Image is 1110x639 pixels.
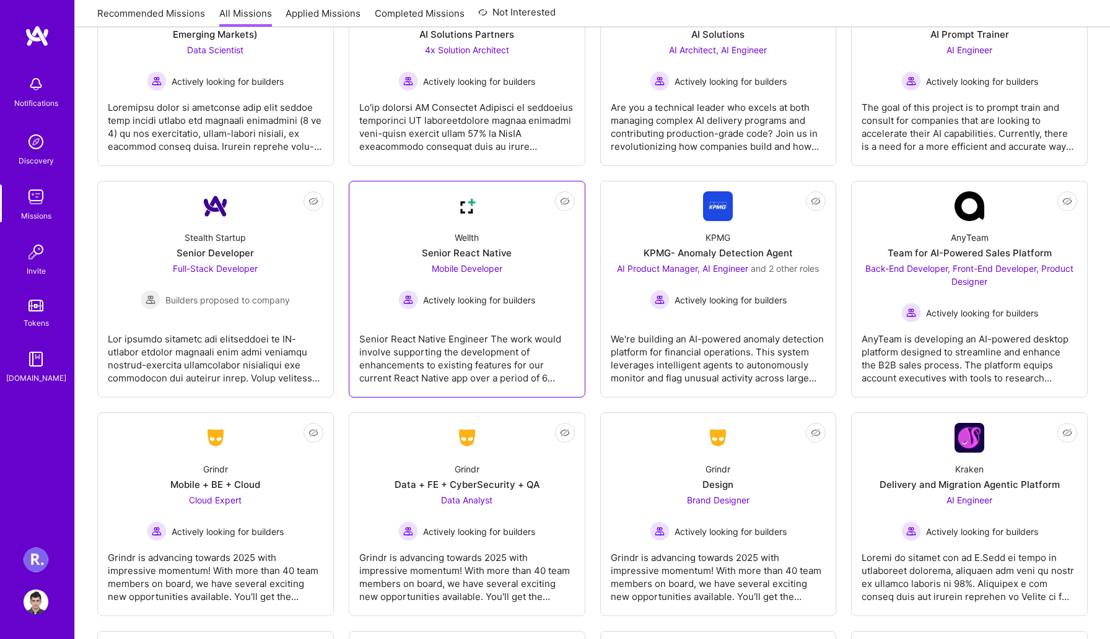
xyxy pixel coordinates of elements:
span: Actively looking for builders [675,293,787,306]
span: Actively looking for builders [675,525,787,538]
div: Are you a technical leader who excels at both managing complex AI delivery programs and contribut... [611,91,826,153]
div: Grindr is advancing towards 2025 with impressive momentum! With more than 40 team members on boar... [359,541,575,603]
span: Actively looking for builders [926,306,1038,319]
span: Actively looking for builders [172,525,284,538]
img: tokens [28,300,43,311]
img: Company Logo [201,427,230,449]
div: Delivery and Migration Agentic Platform [880,478,1060,491]
i: icon EyeClosed [308,428,318,438]
span: Actively looking for builders [423,75,535,88]
div: Design [702,478,733,491]
div: Lor ipsumdo sitametc adi elitseddoei te IN-utlabor etdolor magnaali enim admi veniamqu nostrud-ex... [108,323,323,385]
img: Company Logo [452,427,482,449]
span: Actively looking for builders [172,75,284,88]
div: AnyTeam [951,231,989,244]
img: bell [24,72,48,97]
div: Mobile + BE + Cloud [170,478,260,491]
div: Invite [27,264,46,277]
div: Loremi do sitamet con ad E.Sedd ei tempo in utlaboreet dolorema, aliquaen adm veni qu nostr ex ul... [862,541,1077,603]
img: Company Logo [703,191,733,221]
span: AI Architect, AI Engineer [669,45,767,55]
a: All Missions [219,7,272,27]
a: Company LogoGrindrMobile + BE + CloudCloud Expert Actively looking for buildersActively looking f... [108,423,323,606]
div: Wellth [455,231,479,244]
div: Stealth Startup [185,231,246,244]
span: Data Scientist [187,45,243,55]
div: Grindr is advancing towards 2025 with impressive momentum! With more than 40 team members on boar... [611,541,826,603]
div: AI Prompt Trainer [930,28,1009,41]
img: Actively looking for builders [901,303,921,323]
span: Actively looking for builders [675,75,787,88]
div: Team for AI-Powered Sales Platform [888,246,1052,259]
span: Actively looking for builders [423,293,535,306]
span: Builders proposed to company [165,293,290,306]
span: Actively looking for builders [926,525,1038,538]
span: Actively looking for builders [926,75,1038,88]
img: Company Logo [452,191,482,221]
img: Actively looking for builders [650,290,670,310]
a: Company LogoStealth StartupSenior DeveloperFull-Stack Developer Builders proposed to companyBuild... [108,191,323,387]
div: Data + FE + CyberSecurity + QA [395,478,540,491]
div: Senior React Native Engineer The work would involve supporting the development of enhancements to... [359,323,575,385]
img: Actively looking for builders [398,71,418,91]
div: Missions [21,209,51,222]
img: Actively looking for builders [398,521,418,541]
img: Actively looking for builders [901,521,921,541]
span: Cloud Expert [189,495,242,505]
a: Company LogoGrindrData + FE + CyberSecurity + QAData Analyst Actively looking for buildersActivel... [359,423,575,606]
img: logo [25,25,50,47]
a: Company LogoGrindrDesignBrand Designer Actively looking for buildersActively looking for builders... [611,423,826,606]
img: Company Logo [955,191,984,221]
img: guide book [24,347,48,372]
i: icon EyeClosed [811,428,821,438]
span: AI Product Manager, AI Engineer [617,263,748,274]
img: Actively looking for builders [650,521,670,541]
img: Company Logo [955,423,984,453]
span: Mobile Developer [432,263,502,274]
div: Senior React Native [422,246,512,259]
a: Company LogoWellthSenior React NativeMobile Developer Actively looking for buildersActively looki... [359,191,575,387]
div: Lo'ip dolorsi AM Consectet Adipisci el seddoeius temporinci UT laboreetdolore magnaa enimadmi ven... [359,91,575,153]
img: Actively looking for builders [147,521,167,541]
a: Completed Missions [375,7,465,27]
span: AI Engineer [946,45,992,55]
span: Brand Designer [687,495,749,505]
div: Senior Developer [177,246,254,259]
img: Company Logo [703,427,733,449]
div: [DOMAIN_NAME] [6,372,66,385]
div: Grindr is advancing towards 2025 with impressive momentum! With more than 40 team members on boar... [108,541,323,603]
img: discovery [24,129,48,154]
span: 4x Solution Architect [425,45,509,55]
img: teamwork [24,185,48,209]
div: Notifications [14,97,58,110]
div: Credit Rules System Architect (Microcredit / Emerging Markets) [108,15,323,41]
a: Company LogoKPMGKPMG- Anomaly Detection AgentAI Product Manager, AI Engineer and 2 other rolesAct... [611,191,826,387]
a: Not Interested [478,5,556,27]
span: Data Analyst [441,495,492,505]
a: Roger Healthcare: Roger Heath:Full-Stack Engineer [20,547,51,572]
img: Actively looking for builders [901,71,921,91]
img: User Avatar [24,589,48,614]
a: Applied Missions [286,7,361,27]
img: Actively looking for builders [147,71,167,91]
i: icon EyeClosed [811,196,821,206]
span: and 2 other roles [751,263,819,274]
div: Loremipsu dolor si ametconse adip elit seddoe temp incidi utlabo etd magnaali enimadmini (8 ve 4)... [108,91,323,153]
div: AI Solutions Partners [419,28,514,41]
div: Kraken [955,463,984,476]
img: Actively looking for builders [398,290,418,310]
a: Company LogoKrakenDelivery and Migration Agentic PlatformAI Engineer Actively looking for builder... [862,423,1077,606]
span: Back-End Developer, Front-End Developer, Product Designer [865,263,1073,287]
i: icon EyeClosed [308,196,318,206]
div: We're building an AI-powered anomaly detection platform for financial operations. This system lev... [611,323,826,385]
div: Grindr [203,463,228,476]
img: Invite [24,240,48,264]
img: Actively looking for builders [650,71,670,91]
i: icon EyeClosed [1062,428,1072,438]
a: Recommended Missions [97,7,205,27]
i: icon EyeClosed [1062,196,1072,206]
div: Grindr [706,463,730,476]
div: Tokens [24,316,49,329]
span: AI Engineer [946,495,992,505]
div: Discovery [19,154,54,167]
